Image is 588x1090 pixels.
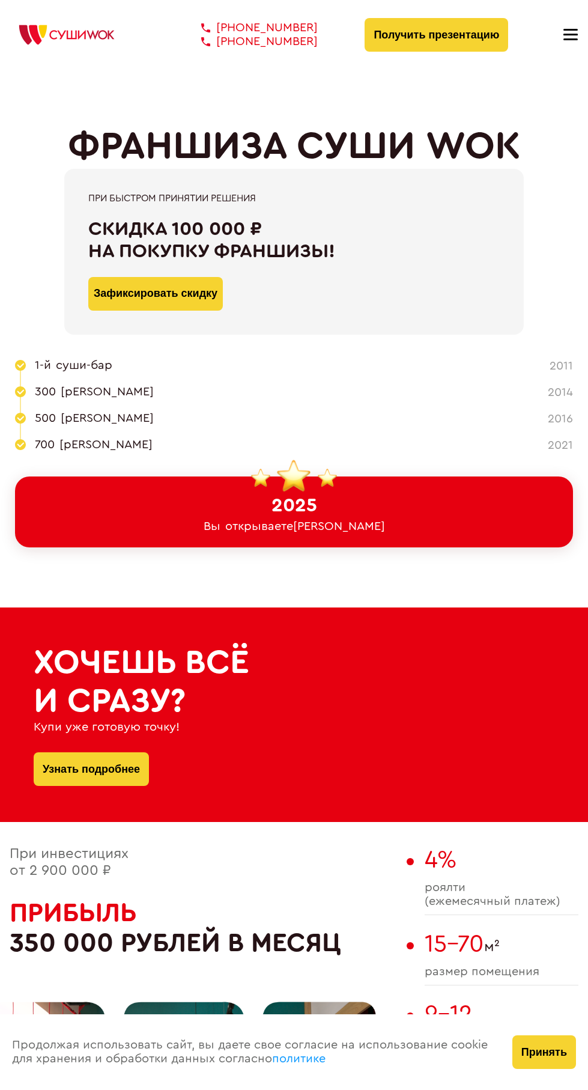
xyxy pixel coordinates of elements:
span: суши-бар [56,359,112,373]
div: Скидка 100 000 ₽ на покупку франшизы! [88,218,500,263]
img: СУШИWOK [10,22,124,48]
span: 300 [35,385,56,399]
span: [PERSON_NAME] [61,412,154,425]
span: 9-12 [425,1002,472,1026]
span: м² [425,930,578,958]
div: При быстром принятии решения [88,193,500,204]
div: Купи уже готовую точку! [34,720,554,734]
span: 700 [35,438,55,452]
button: Принять [512,1035,576,1069]
span: размер помещения [425,965,578,979]
span: При инвестициях от 2 900 000 ₽ [10,847,129,878]
div: 2016 [548,406,573,432]
span: 4% [425,848,456,872]
h2: Хочешь всё и сразу? [34,644,554,721]
button: Узнать подробнее [34,752,149,786]
span: [PERSON_NAME] [61,385,154,399]
button: Зафиксировать скидку [88,277,223,311]
a: [PHONE_NUMBER] [183,35,318,49]
a: политике [272,1053,326,1065]
span: Вы [204,520,220,534]
button: Получить презентацию [365,18,508,52]
span: 500 [35,412,56,425]
span: мес. [425,1000,578,1028]
a: Узнать подробнее [43,752,140,786]
a: [PHONE_NUMBER] [183,21,318,35]
div: 2021 [548,432,573,458]
span: роялти (ежемесячный платеж) [425,881,578,909]
h1: ФРАНШИЗА СУШИ WOK [68,124,521,169]
span: 1-й [35,359,51,373]
div: 2025 [15,476,573,503]
div: 2011 [550,353,573,379]
div: 2014 [548,379,573,406]
span: [PERSON_NAME] [59,438,153,452]
span: Открываете [PERSON_NAME] [225,520,385,534]
span: 15-70 [425,932,484,956]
